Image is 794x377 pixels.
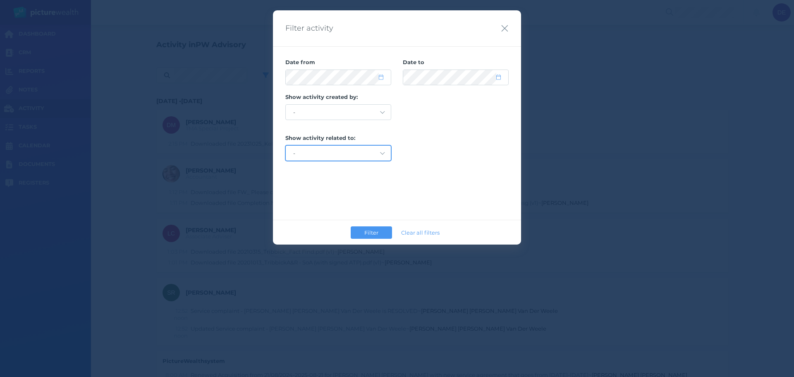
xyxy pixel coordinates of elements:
[501,23,509,34] button: Close
[285,24,333,33] span: Filter activity
[285,134,391,145] label: Show activity related to:
[397,226,443,239] button: Clear all filters
[351,226,392,239] button: Filter
[285,59,391,70] label: Date from
[361,229,382,236] span: Filter
[397,229,443,236] span: Clear all filters
[403,59,509,70] label: Date to
[285,94,391,104] label: Show activity created by:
